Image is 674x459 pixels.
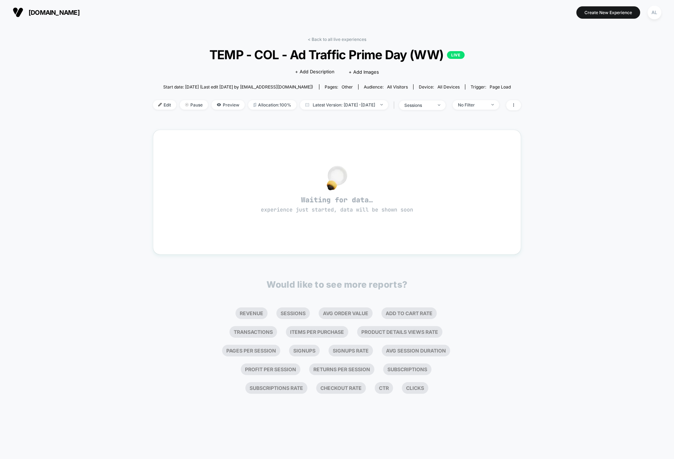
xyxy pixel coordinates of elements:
li: Product Details Views Rate [357,326,442,338]
button: AL [645,5,663,20]
img: rebalance [253,103,256,107]
a: < Back to all live experiences [308,37,366,42]
div: AL [648,6,661,19]
li: Signups Rate [329,345,373,356]
li: Sessions [276,307,310,319]
li: Pages Per Session [222,345,280,356]
span: Device: [413,84,465,90]
span: TEMP - COL - Ad Traffic Prime Day (WW) [171,47,503,62]
img: Visually logo [13,7,23,18]
span: Edit [153,100,176,110]
li: Add To Cart Rate [381,307,437,319]
button: [DOMAIN_NAME] [11,7,82,18]
span: [DOMAIN_NAME] [29,9,80,16]
div: Pages: [325,84,353,90]
span: Allocation: 100% [248,100,296,110]
li: Ctr [375,382,393,394]
div: sessions [404,103,433,108]
li: Transactions [229,326,277,338]
li: Returns Per Session [309,363,374,375]
li: Checkout Rate [316,382,366,394]
li: Signups [289,345,320,356]
span: Pause [180,100,208,110]
span: | [392,100,399,110]
li: Clicks [402,382,428,394]
span: experience just started, data will be shown soon [261,206,413,213]
img: end [380,104,383,105]
li: Subscriptions [383,363,431,375]
div: Audience: [364,84,408,90]
img: no_data [327,166,347,190]
span: Start date: [DATE] (Last edit [DATE] by [EMAIL_ADDRESS][DOMAIN_NAME]) [163,84,313,90]
img: end [438,104,440,106]
button: Create New Experience [576,6,640,19]
span: other [342,84,353,90]
span: + Add Description [295,68,335,75]
span: + Add Images [349,69,379,75]
li: Items Per Purchase [286,326,348,338]
span: Waiting for data… [166,195,508,214]
span: Latest Version: [DATE] - [DATE] [300,100,388,110]
img: calendar [305,103,309,106]
p: Would like to see more reports? [266,279,408,290]
li: Avg Session Duration [382,345,450,356]
li: Avg Order Value [319,307,373,319]
div: Trigger: [471,84,511,90]
span: All Visitors [387,84,408,90]
li: Profit Per Session [241,363,300,375]
img: end [491,104,494,105]
li: Subscriptions Rate [245,382,307,394]
p: LIVE [447,51,465,59]
span: Preview [212,100,245,110]
img: edit [158,103,162,106]
div: No Filter [458,102,486,108]
span: Page Load [490,84,511,90]
img: end [185,103,189,106]
li: Revenue [235,307,268,319]
span: all devices [437,84,460,90]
